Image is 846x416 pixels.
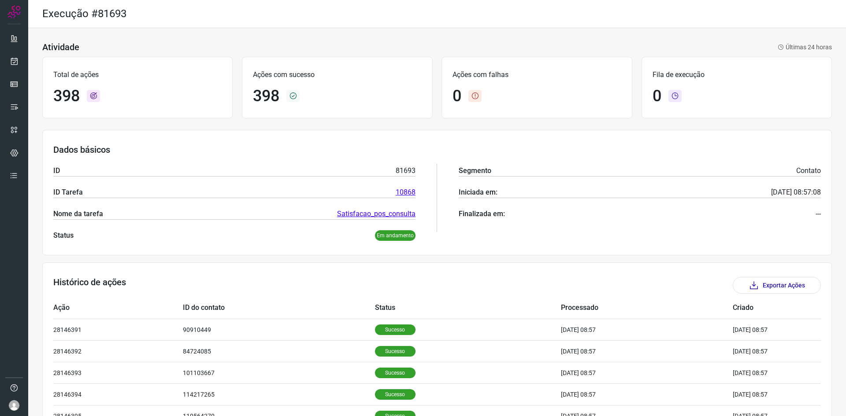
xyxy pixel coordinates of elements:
[453,87,461,106] h1: 0
[53,319,183,340] td: 28146391
[53,187,83,198] p: ID Tarefa
[183,319,375,340] td: 90910449
[7,5,21,18] img: Logo
[459,166,491,176] p: Segmento
[53,144,821,155] h3: Dados básicos
[53,166,60,176] p: ID
[396,187,416,198] a: 10868
[53,209,103,219] p: Nome da tarefa
[459,187,497,198] p: Iniciada em:
[561,297,733,319] td: Processado
[778,43,832,52] p: Últimas 24 horas
[53,362,183,383] td: 28146393
[375,389,416,400] p: Sucesso
[42,42,79,52] h3: Atividade
[561,362,733,383] td: [DATE] 08:57
[337,209,416,219] a: Satisfacao_pos_consulta
[53,297,183,319] td: Ação
[733,277,821,294] button: Exportar Ações
[183,340,375,362] td: 84724085
[253,87,279,106] h1: 398
[733,340,794,362] td: [DATE] 08:57
[375,346,416,357] p: Sucesso
[53,383,183,405] td: 28146394
[375,297,561,319] td: Status
[561,340,733,362] td: [DATE] 08:57
[453,70,621,80] p: Ações com falhas
[42,7,126,20] h2: Execução #81693
[459,209,505,219] p: Finalizada em:
[653,87,661,106] h1: 0
[733,362,794,383] td: [DATE] 08:57
[771,187,821,198] p: [DATE] 08:57:08
[375,324,416,335] p: Sucesso
[53,87,80,106] h1: 398
[796,166,821,176] p: Contato
[375,230,416,241] p: Em andamento
[53,277,126,294] h3: Histórico de ações
[53,70,222,80] p: Total de ações
[375,368,416,378] p: Sucesso
[733,297,794,319] td: Criado
[183,297,375,319] td: ID do contato
[733,383,794,405] td: [DATE] 08:57
[183,362,375,383] td: 101103667
[53,340,183,362] td: 28146392
[653,70,821,80] p: Fila de execução
[733,319,794,340] td: [DATE] 08:57
[816,209,821,219] p: ---
[253,70,421,80] p: Ações com sucesso
[561,383,733,405] td: [DATE] 08:57
[396,166,416,176] p: 81693
[183,383,375,405] td: 114217265
[53,230,74,241] p: Status
[9,400,19,411] img: avatar-user-boy.jpg
[561,319,733,340] td: [DATE] 08:57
